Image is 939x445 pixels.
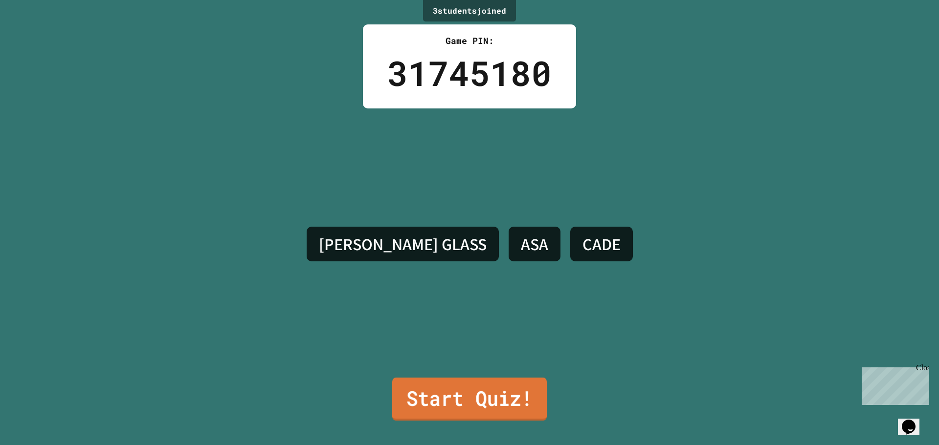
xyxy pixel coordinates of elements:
div: Chat with us now!Close [4,4,67,62]
a: Start Quiz! [392,378,547,421]
div: 31745180 [387,47,552,99]
div: Game PIN: [387,34,552,47]
h4: [PERSON_NAME] GLASS [319,234,487,254]
h4: ASA [521,234,548,254]
iframe: chat widget [898,406,929,435]
h4: CADE [582,234,621,254]
iframe: chat widget [858,363,929,405]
